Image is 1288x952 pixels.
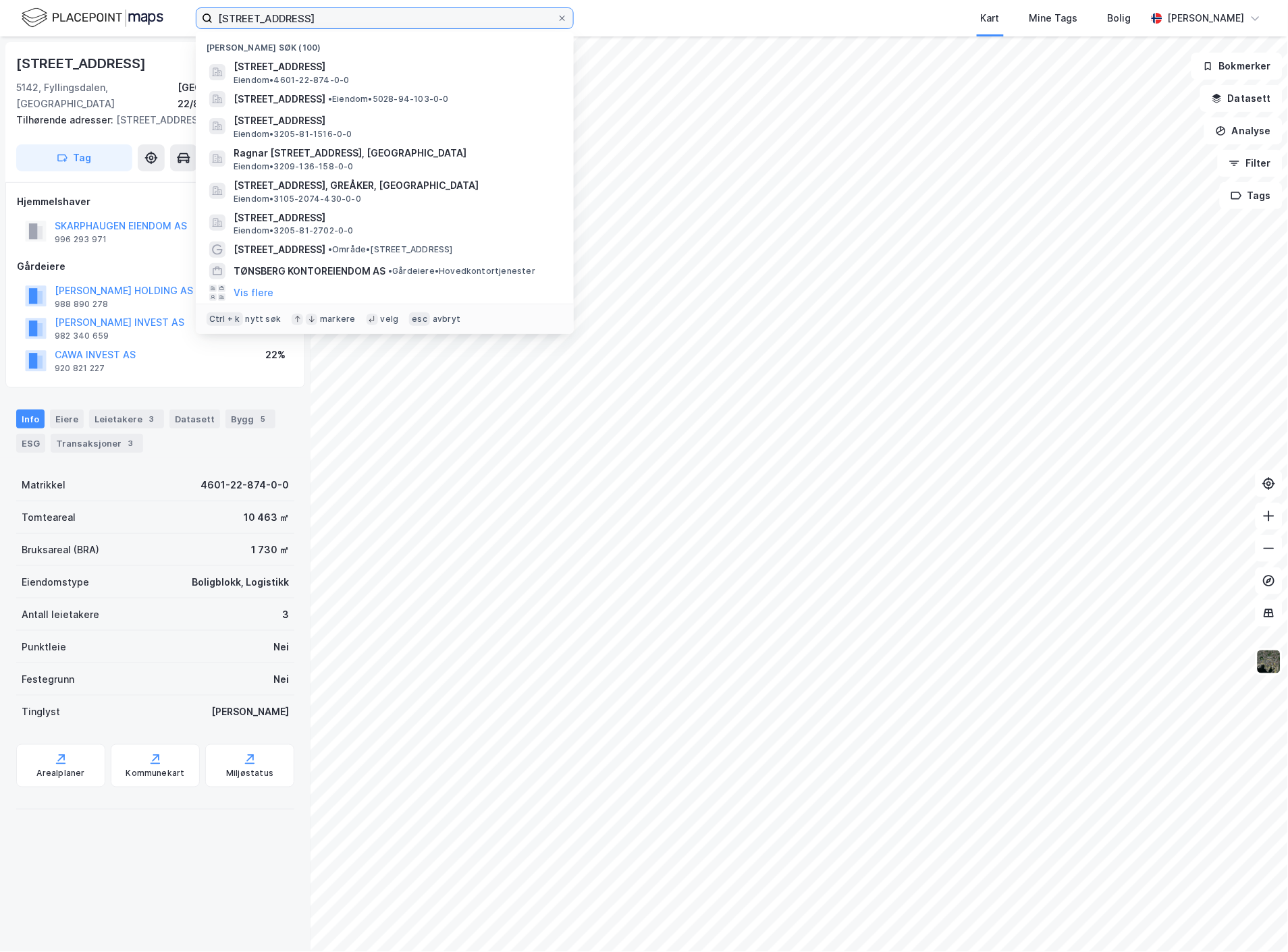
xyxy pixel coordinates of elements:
[22,639,66,655] div: Punktleie
[16,114,116,125] span: Tilhørende adresser:
[328,94,332,104] span: •
[16,80,178,112] div: 5142, Fyllingsdalen, [GEOGRAPHIC_DATA]
[55,299,108,310] div: 988 890 278
[178,80,295,112] div: [GEOGRAPHIC_DATA], 22/874
[16,144,132,171] button: Tag
[50,410,84,428] div: Eiere
[234,210,558,226] span: [STREET_ADDRESS]
[234,91,325,107] span: [STREET_ADDRESS]
[16,410,45,428] div: Info
[1200,85,1283,112] button: Datasett
[234,145,558,161] span: Ragnar [STREET_ADDRESS], [GEOGRAPHIC_DATA]
[36,768,84,779] div: Arealplaner
[244,509,289,526] div: 10 463 ㎡
[234,161,354,172] span: Eiendom • 3209-136-158-0-0
[282,607,289,623] div: 3
[22,509,76,526] div: Tomteareal
[1168,10,1245,26] div: [PERSON_NAME]
[124,437,138,450] div: 3
[145,412,159,426] div: 3
[381,314,399,325] div: velg
[234,113,558,129] span: [STREET_ADDRESS]
[234,285,273,301] button: Vis flere
[1220,887,1288,952] iframe: Chat Widget
[234,242,325,258] span: [STREET_ADDRESS]
[1029,10,1078,26] div: Mine Tags
[17,194,294,210] div: Hjemmelshaver
[328,94,449,105] span: Eiendom • 5028-94-103-0-0
[273,671,289,688] div: Nei
[320,314,355,325] div: markere
[22,6,163,30] img: logo.f888ab2527a4732fd821a326f86c7f29.svg
[257,412,270,426] div: 5
[234,194,361,204] span: Eiendom • 3105-2074-430-0-0
[211,704,289,720] div: [PERSON_NAME]
[388,266,392,276] span: •
[55,363,105,374] div: 920 821 227
[200,477,289,493] div: 4601-22-874-0-0
[16,434,45,453] div: ESG
[16,112,284,128] div: [STREET_ADDRESS]
[51,434,143,453] div: Transaksjoner
[328,244,332,254] span: •
[234,59,558,75] span: [STREET_ADDRESS]
[234,225,354,236] span: Eiendom • 3205-81-2702-0-0
[265,347,286,363] div: 22%
[234,75,350,86] span: Eiendom • 4601-22-874-0-0
[251,542,289,558] div: 1 730 ㎡
[213,8,557,28] input: Søk på adresse, matrikkel, gårdeiere, leietakere eller personer
[1191,53,1283,80] button: Bokmerker
[234,177,558,194] span: [STREET_ADDRESS], GREÅKER, [GEOGRAPHIC_DATA]
[22,542,99,558] div: Bruksareal (BRA)
[1220,182,1283,209] button: Tags
[17,258,294,275] div: Gårdeiere
[234,263,385,279] span: TØNSBERG KONTOREIENDOM AS
[1204,117,1283,144] button: Analyse
[22,477,65,493] div: Matrikkel
[55,331,109,341] div: 982 340 659
[246,314,281,325] div: nytt søk
[234,129,352,140] span: Eiendom • 3205-81-1516-0-0
[22,574,89,590] div: Eiendomstype
[1220,887,1288,952] div: Kontrollprogram for chat
[22,704,60,720] div: Tinglyst
[55,234,107,245] div: 996 293 971
[16,53,149,74] div: [STREET_ADDRESS]
[388,266,535,277] span: Gårdeiere • Hovedkontortjenester
[196,32,574,56] div: [PERSON_NAME] søk (100)
[169,410,220,428] div: Datasett
[207,312,243,326] div: Ctrl + k
[1108,10,1131,26] div: Bolig
[225,410,275,428] div: Bygg
[433,314,460,325] div: avbryt
[1218,150,1283,177] button: Filter
[126,768,184,779] div: Kommunekart
[192,574,289,590] div: Boligblokk, Logistikk
[226,768,273,779] div: Miljøstatus
[22,671,74,688] div: Festegrunn
[328,244,453,255] span: Område • [STREET_ADDRESS]
[981,10,1000,26] div: Kart
[273,639,289,655] div: Nei
[1256,649,1282,675] img: 9k=
[89,410,164,428] div: Leietakere
[22,607,99,623] div: Antall leietakere
[409,312,430,326] div: esc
